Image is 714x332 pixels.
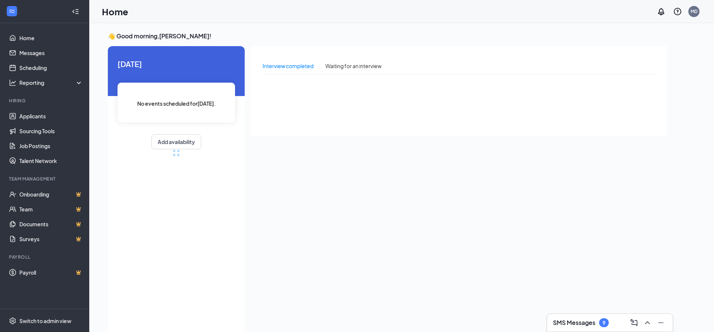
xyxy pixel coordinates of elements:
[108,32,667,40] h3: 👋 Good morning, [PERSON_NAME] !
[9,176,81,182] div: Team Management
[173,149,180,157] div: loading meetings...
[628,317,640,329] button: ComposeMessage
[553,319,595,327] h3: SMS Messages
[19,217,83,232] a: DocumentsCrown
[19,31,83,45] a: Home
[19,124,83,138] a: Sourcing Tools
[602,320,605,326] div: 9
[9,79,16,86] svg: Analysis
[641,317,653,329] button: ChevronUp
[19,45,83,60] a: Messages
[643,318,652,327] svg: ChevronUp
[19,187,83,202] a: OnboardingCrown
[19,317,71,325] div: Switch to admin view
[656,318,665,327] svg: Minimize
[19,153,83,168] a: Talent Network
[655,317,667,329] button: Minimize
[9,317,16,325] svg: Settings
[8,7,16,15] svg: WorkstreamLogo
[630,318,639,327] svg: ComposeMessage
[691,8,698,15] div: MD
[263,62,313,70] div: Interview completed
[9,254,81,260] div: Payroll
[19,202,83,217] a: TeamCrown
[9,98,81,104] div: Hiring
[19,138,83,153] a: Job Postings
[19,232,83,246] a: SurveysCrown
[19,109,83,124] a: Applicants
[137,99,216,108] span: No events scheduled for [DATE] .
[151,134,201,149] button: Add availability
[102,5,128,18] h1: Home
[72,8,79,15] svg: Collapse
[673,7,682,16] svg: QuestionInfo
[19,60,83,75] a: Scheduling
[19,79,83,86] div: Reporting
[19,265,83,280] a: PayrollCrown
[657,7,666,16] svg: Notifications
[325,62,382,70] div: Waiting for an interview
[118,58,235,70] span: [DATE]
